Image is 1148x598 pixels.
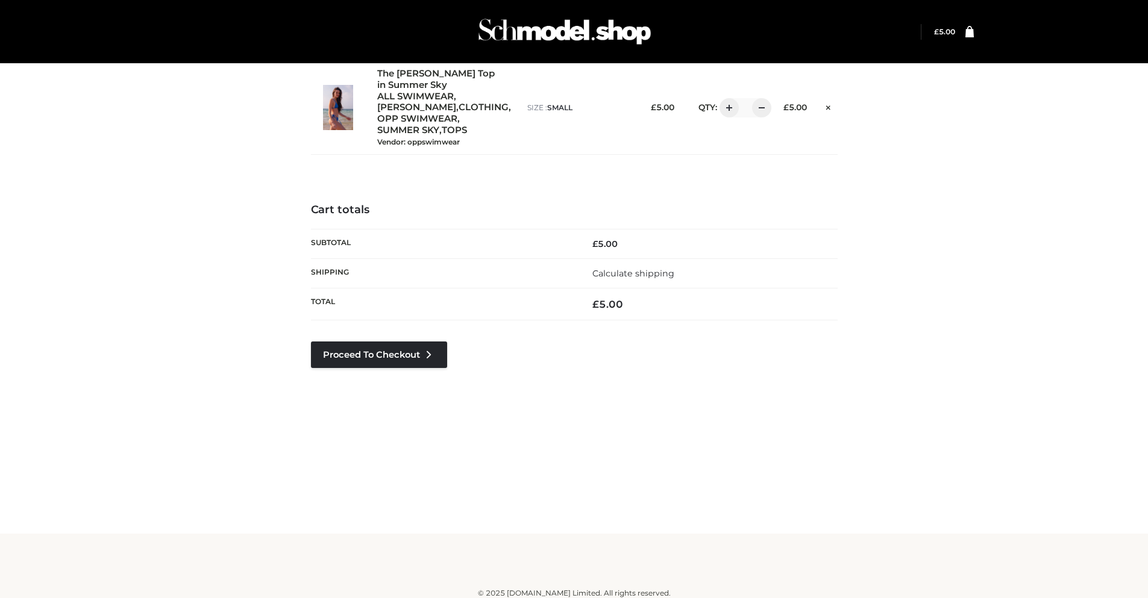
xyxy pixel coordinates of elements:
p: size : [527,102,630,113]
a: ALL SWIMWEAR [377,91,454,102]
a: OPP SWIMWEAR [377,113,457,125]
h4: Cart totals [311,204,838,217]
th: Subtotal [311,229,574,258]
bdi: 5.00 [592,298,623,310]
div: , , , , , [377,68,515,147]
img: Schmodel Admin 964 [474,8,655,55]
a: CLOTHING [459,102,509,113]
span: SMALL [547,103,572,112]
span: £ [934,27,939,36]
bdi: 5.00 [934,27,955,36]
bdi: 5.00 [783,102,807,112]
th: Shipping [311,259,574,288]
a: Proceed to Checkout [311,341,447,368]
a: £5.00 [934,27,955,36]
small: Vendor: oppswimwear [377,137,460,146]
a: [PERSON_NAME] [377,102,456,113]
bdi: 5.00 [651,102,674,112]
th: Total [311,288,574,320]
div: QTY: [686,98,763,117]
a: TOPS [442,125,467,136]
a: The [PERSON_NAME] Top in Summer Sky [377,68,501,91]
bdi: 5.00 [592,238,618,249]
span: £ [651,102,656,112]
span: £ [783,102,789,112]
span: £ [592,298,599,310]
a: SUMMER SKY [377,125,439,136]
a: Remove this item [819,98,837,114]
span: £ [592,238,598,249]
a: Calculate shipping [592,268,674,279]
